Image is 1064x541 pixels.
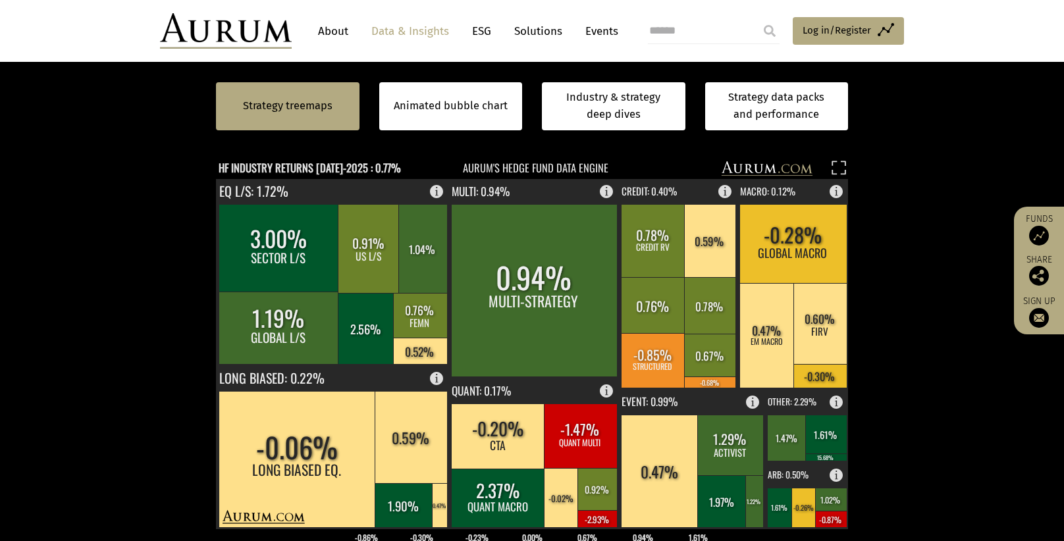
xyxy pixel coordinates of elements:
a: About [311,19,355,43]
a: Funds [1021,213,1057,245]
a: Strategy data packs and performance [705,82,849,130]
a: Log in/Register [793,17,904,45]
a: Strategy treemaps [243,97,332,115]
input: Submit [757,18,783,44]
a: ESG [465,19,498,43]
span: Log in/Register [803,22,871,38]
img: Access Funds [1029,226,1049,245]
a: Solutions [508,19,569,43]
img: Share this post [1029,266,1049,286]
img: Aurum [160,13,292,49]
a: Events [579,19,618,43]
a: Data & Insights [365,19,456,43]
a: Sign up [1021,296,1057,328]
a: Animated bubble chart [394,97,508,115]
div: Share [1021,255,1057,286]
img: Sign up to our newsletter [1029,308,1049,328]
a: Industry & strategy deep dives [542,82,685,130]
